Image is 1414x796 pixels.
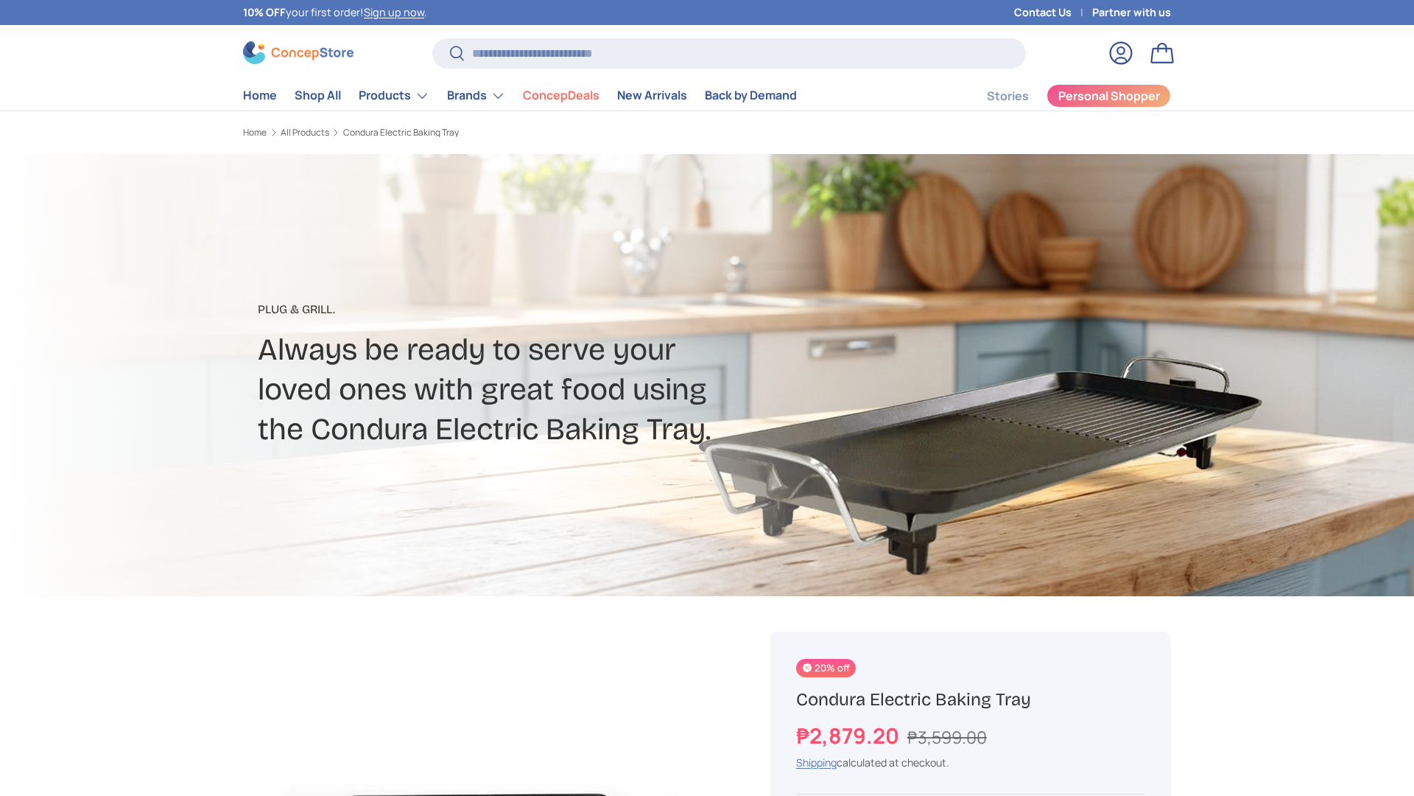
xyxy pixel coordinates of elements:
div: calculated at checkout. [796,755,1145,770]
s: ₱3,599.00 [907,725,987,749]
nav: Primary [243,81,797,111]
strong: 10% OFF [243,5,286,19]
p: Plug & Grill. [258,301,823,318]
img: ConcepStore [243,41,353,64]
h2: Always be ready to serve your loved ones with great food using the Condura Electric Baking Tray. [258,330,823,450]
a: ConcepDeals [523,81,599,110]
a: Sign up now [364,5,424,19]
a: Condura Electric Baking Tray [343,128,459,137]
a: New Arrivals [617,81,687,110]
a: Brands [447,81,505,111]
a: All Products [281,128,329,137]
nav: Secondary [952,81,1171,111]
h1: Condura Electric Baking Tray [796,688,1145,711]
a: Home [243,81,277,110]
p: your first order! . [243,4,427,21]
span: Personal Shopper [1058,90,1160,102]
a: Stories [987,82,1029,111]
a: Shipping [796,755,837,769]
a: Back by Demand [705,81,797,110]
nav: Breadcrumbs [243,126,735,139]
a: Contact Us [1014,4,1092,21]
a: Shop All [295,81,341,110]
strong: ₱2,879.20 [796,721,903,750]
summary: Brands [438,81,514,111]
summary: Products [350,81,438,111]
a: Personal Shopper [1047,84,1171,108]
a: Home [243,128,267,137]
a: Products [359,81,429,111]
a: Partner with us [1092,4,1171,21]
span: 20% off [796,659,856,677]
